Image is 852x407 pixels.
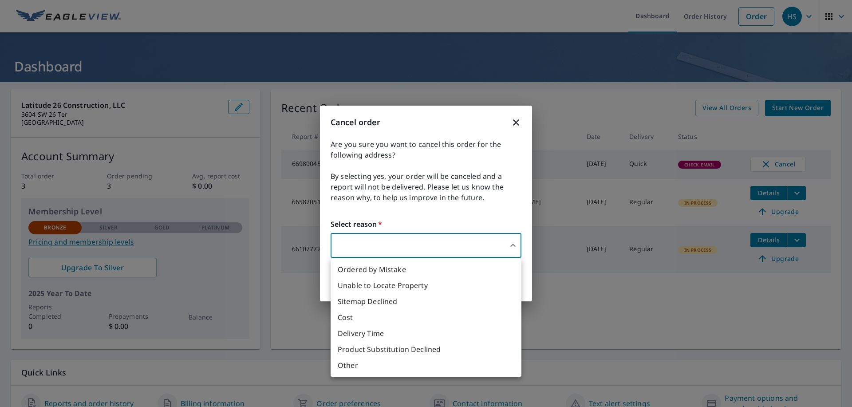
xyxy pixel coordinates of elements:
li: Other [331,357,521,373]
li: Delivery Time [331,325,521,341]
li: Sitemap Declined [331,293,521,309]
li: Unable to Locate Property [331,277,521,293]
li: Ordered by Mistake [331,261,521,277]
li: Cost [331,309,521,325]
li: Product Substitution Declined [331,341,521,357]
